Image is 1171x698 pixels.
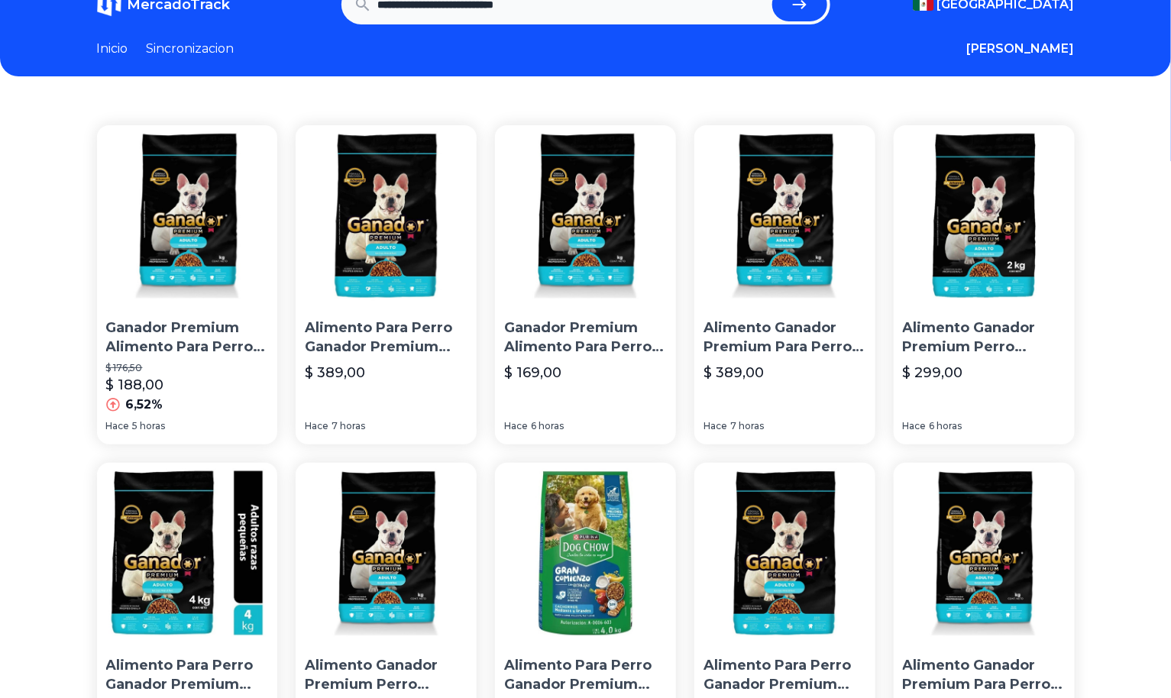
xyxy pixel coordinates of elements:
img: Alimento Ganador Premium Para Perro Adulto Raza Pequeña 2kg [894,463,1075,644]
p: Alimento Ganador Premium Perro Adulto Raza Pequeña 20 Kg [305,656,467,694]
a: Inicio [97,40,128,58]
a: Ganador Premium Alimento Para Perro Adulto Raza Pequeña Bolsa 2kgGanador Premium Alimento Para Pe... [97,125,278,444]
p: Alimento Ganador Premium Para Perro Adulto Raza Pequeña 4kg [704,318,866,357]
img: Alimento Para Perro Ganador Premium Adulto Razas Pequeñas 2 [495,463,676,644]
img: Alimento Ganador Premium Perro Adulto Razas Pequeñas 2kg [894,125,1075,306]
img: Alimento Para Perro Ganador Premium Adulto Razas Pequeñas 4kg [296,125,477,306]
span: Hace [903,420,927,432]
img: Ganador Premium Alimento Para Perro Adulto Raza Pequeña Bolsa 2kg [495,125,676,306]
span: Hace [704,420,727,432]
p: Alimento Ganador Premium Perro Adulto Razas Pequeñas 2kg [903,318,1066,357]
p: $ 188,00 [106,374,164,396]
p: Alimento Para Perro Ganador Premium Adulto Razas Pequeñas 2 [504,656,667,694]
p: Ganador Premium Alimento Para Perro Adulto Raza Pequeña Bolsa 2kg [504,318,667,357]
span: 6 horas [930,420,962,432]
span: Hace [106,420,130,432]
p: $ 389,00 [704,362,764,383]
button: [PERSON_NAME] [967,40,1075,58]
span: 7 horas [730,420,764,432]
span: Hace [504,420,528,432]
p: $ 389,00 [305,362,365,383]
span: 7 horas [332,420,365,432]
p: Ganador Premium Alimento Para Perro Adulto Raza Pequeña Bolsa 2kg [106,318,269,357]
a: Alimento Ganador Premium Perro Adulto Razas Pequeñas 2kg Alimento Ganador Premium Perro Adulto Ra... [894,125,1075,444]
p: Alimento Para Perro Ganador Premium Adulto Razas Pequeñas 4kg [305,318,467,357]
a: Sincronizacion [147,40,235,58]
a: Alimento Ganador Premium Para Perro Adulto Raza Pequeña 4kgAlimento Ganador Premium Para Perro Ad... [694,125,875,444]
p: Alimento Ganador Premium Para Perro Adulto Raza Pequeña 2kg [903,656,1066,694]
p: Alimento Para Perro Ganador Premium Adulto Razas Pequeñas 4k [704,656,866,694]
img: Alimento Para Perro Ganador Premium Adulto Razas Pequeñas 4k [694,463,875,644]
img: Alimento Ganador Premium Para Perro Adulto Raza Pequeña 4kg [694,125,875,306]
p: $ 169,00 [504,362,561,383]
img: Alimento Ganador Premium Perro Adulto Raza Pequeña 20 Kg [296,463,477,644]
span: Hace [305,420,328,432]
p: 6,52% [126,396,163,414]
img: Ganador Premium Alimento Para Perro Adulto Raza Pequeña Bolsa 2kg [97,125,278,306]
p: $ 299,00 [903,362,963,383]
p: Alimento Para Perro Ganador Premium Adulto Razas Pequeñas 4 [106,656,269,694]
a: Alimento Para Perro Ganador Premium Adulto Razas Pequeñas 4kgAlimento Para Perro Ganador Premium ... [296,125,477,444]
img: Alimento Para Perro Ganador Premium Adulto Razas Pequeñas 4 [97,463,278,644]
p: $ 176,50 [106,362,269,374]
span: 5 horas [133,420,166,432]
span: 6 horas [531,420,564,432]
a: Ganador Premium Alimento Para Perro Adulto Raza Pequeña Bolsa 2kgGanador Premium Alimento Para Pe... [495,125,676,444]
